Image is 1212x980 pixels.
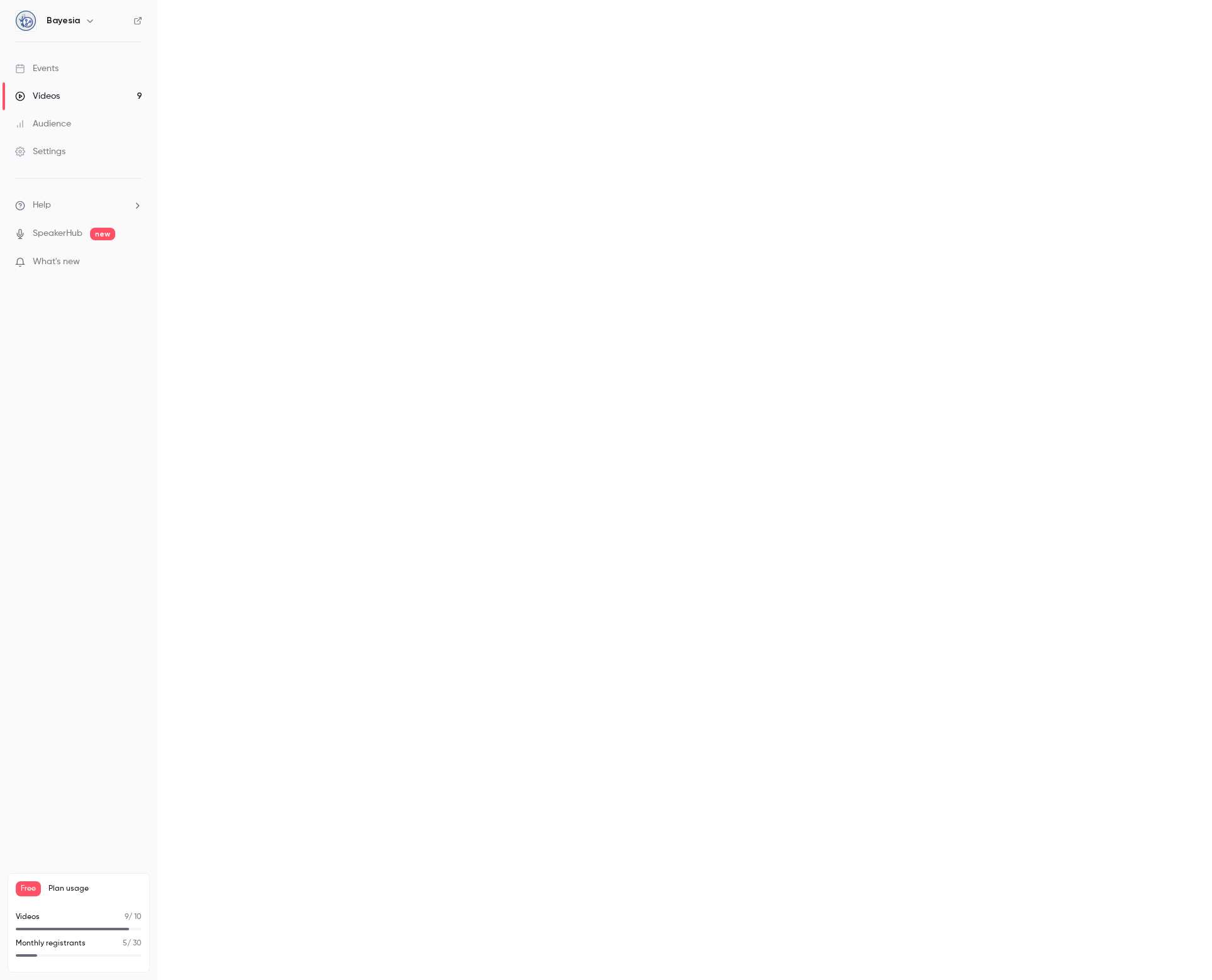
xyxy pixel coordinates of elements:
li: help-dropdown-opener [15,199,142,212]
p: / 10 [125,911,142,923]
iframe: Noticeable Trigger [127,257,142,268]
span: What's new [33,255,80,269]
span: Free [16,881,41,896]
span: Plan usage [48,884,142,894]
div: Events [15,62,59,75]
div: Audience [15,118,71,130]
img: Bayesia [16,11,36,31]
a: SpeakerHub [33,227,82,240]
p: / 30 [123,938,142,949]
div: Settings [15,145,65,158]
span: 9 [125,913,128,921]
p: Videos [16,911,40,923]
div: Videos [15,90,60,103]
span: 5 [123,940,127,947]
span: new [90,228,115,240]
p: Monthly registrants [16,938,86,949]
h6: Bayesia [47,14,80,27]
span: Help [33,199,51,212]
